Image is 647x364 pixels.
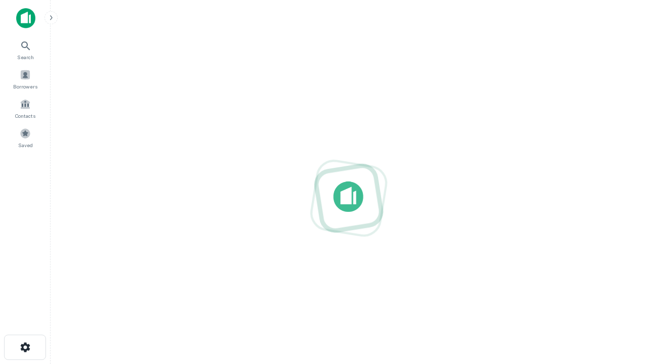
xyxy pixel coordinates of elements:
span: Saved [18,141,33,149]
img: capitalize-icon.png [16,8,35,28]
a: Borrowers [3,65,48,93]
span: Contacts [15,112,35,120]
a: Contacts [3,95,48,122]
a: Saved [3,124,48,151]
span: Search [17,53,34,61]
iframe: Chat Widget [596,251,647,299]
a: Search [3,36,48,63]
span: Borrowers [13,82,37,90]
